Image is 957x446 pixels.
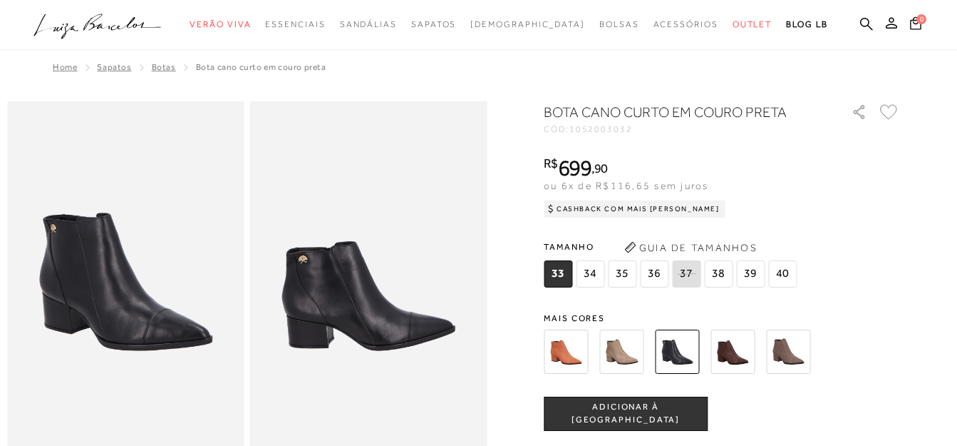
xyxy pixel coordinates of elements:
img: ANKLE BOOT TITÂNIO [599,330,643,374]
span: Bolsas [599,19,639,29]
a: noSubCategoriesText [470,11,585,38]
a: categoryNavScreenReaderText [653,11,718,38]
span: ADICIONAR À [GEOGRAPHIC_DATA] [544,401,707,426]
span: Verão Viva [190,19,251,29]
span: BOTA CANO CURTO EM COURO PRETA [196,62,326,72]
span: 0 [916,14,926,24]
button: 0 [906,16,926,35]
span: 38 [704,260,733,288]
a: BLOG LB [786,11,827,38]
img: BOTA DE CANO CURTO EM COURO CINZA DUMBO E SALTO BAIXO [766,330,810,374]
h1: BOTA CANO CURTO EM COURO PRETA [544,102,811,122]
i: , [591,162,608,175]
span: [DEMOGRAPHIC_DATA] [470,19,585,29]
button: Guia de Tamanhos [619,236,762,259]
span: 36 [640,260,668,288]
span: Sapatos [411,19,456,29]
span: Tamanho [544,236,800,258]
span: 35 [608,260,636,288]
a: SAPATOS [97,62,131,72]
span: 699 [558,155,591,181]
span: 1052003032 [569,124,633,134]
button: ADICIONAR À [GEOGRAPHIC_DATA] [544,397,708,431]
span: 37 [672,260,700,288]
span: Sandálias [340,19,397,29]
a: Botas [152,62,176,72]
a: Home [53,62,77,72]
span: Mais cores [544,314,900,323]
a: categoryNavScreenReaderText [733,11,772,38]
span: 39 [736,260,765,288]
img: ANKLE BOOT CARAMELO [544,330,588,374]
i: R$ [544,157,558,170]
a: categoryNavScreenReaderText [265,11,325,38]
span: Essenciais [265,19,325,29]
span: 40 [768,260,797,288]
div: CÓD: [544,125,829,133]
a: categoryNavScreenReaderText [190,11,251,38]
img: BOTA DE CANO CURTO EM COURO CAFÉ E SALTO BAIXO [710,330,755,374]
a: categoryNavScreenReaderText [340,11,397,38]
span: 34 [576,260,604,288]
img: BOTA CANO CURTO EM COURO PRETA [655,330,699,374]
a: categoryNavScreenReaderText [411,11,456,38]
span: BLOG LB [786,19,827,29]
div: Cashback com Mais [PERSON_NAME] [544,201,725,218]
span: Acessórios [653,19,718,29]
span: 90 [594,161,608,176]
span: 33 [544,260,572,288]
span: ou 6x de R$116,65 sem juros [544,180,708,191]
a: categoryNavScreenReaderText [599,11,639,38]
span: Outlet [733,19,772,29]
